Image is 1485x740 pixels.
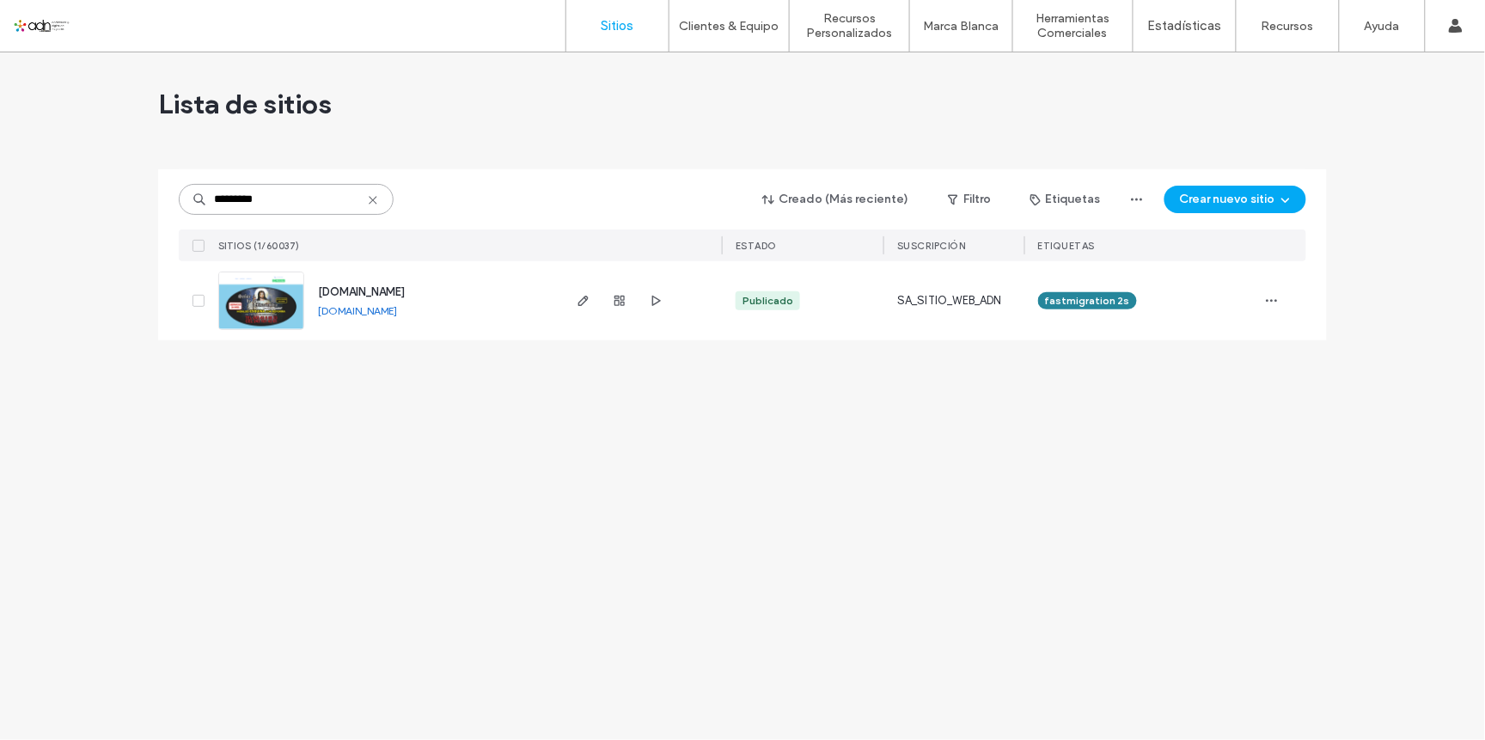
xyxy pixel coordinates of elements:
[680,19,779,34] label: Clientes & Equipo
[318,285,405,298] a: [DOMAIN_NAME]
[742,293,793,309] div: Publicado
[1013,11,1133,40] label: Herramientas Comerciales
[318,304,397,317] a: [DOMAIN_NAME]
[897,292,1002,309] span: SA_SITIO_WEB_ADN
[158,87,332,121] span: Lista de sitios
[1164,186,1306,213] button: Crear nuevo sitio
[1045,293,1130,309] span: fastmigration 2s
[37,12,84,28] span: Ayuda
[931,186,1008,213] button: Filtro
[218,240,300,252] span: SITIOS (1/60037)
[790,11,909,40] label: Recursos Personalizados
[748,186,924,213] button: Creado (Más reciente)
[1015,186,1116,213] button: Etiquetas
[1365,19,1400,34] label: Ayuda
[1148,18,1222,34] label: Estadísticas
[897,240,966,252] span: Suscripción
[1038,240,1096,252] span: ETIQUETAS
[602,18,634,34] label: Sitios
[1262,19,1314,34] label: Recursos
[924,19,999,34] label: Marca Blanca
[736,240,777,252] span: ESTADO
